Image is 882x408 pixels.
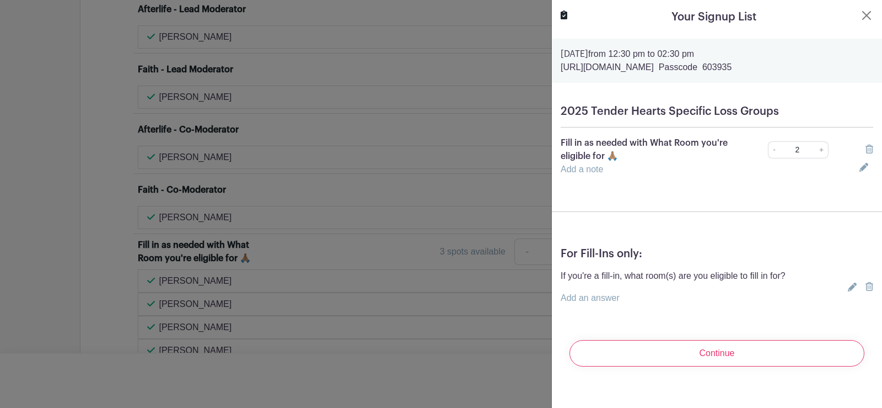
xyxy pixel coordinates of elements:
[768,141,780,158] a: -
[671,9,756,25] h5: Your Signup List
[561,247,873,261] h5: For Fill-Ins only:
[815,141,829,158] a: +
[569,340,864,367] input: Continue
[860,9,873,22] button: Close
[561,136,738,163] p: Fill in as needed with What Room you're eligible for 🙏🏽
[561,47,873,61] p: from 12:30 pm to 02:30 pm
[561,50,588,59] strong: [DATE]
[561,269,786,283] p: If you're a fill-in, what room(s) are you eligible to fill in for?
[561,165,603,174] a: Add a note
[561,293,620,303] a: Add an answer
[561,61,873,74] p: [URL][DOMAIN_NAME] Passcode 603935
[561,105,873,118] h5: 2025 Tender Hearts Specific Loss Groups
